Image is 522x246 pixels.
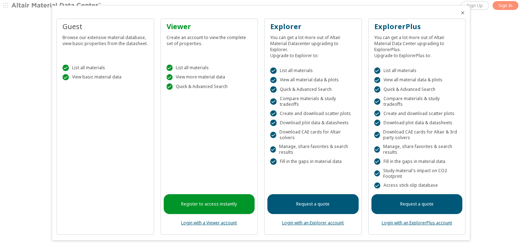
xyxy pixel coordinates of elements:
div:  [270,120,277,126]
a: Login with an ExplorerPlus account [382,220,452,226]
div:  [270,158,277,165]
div:  [374,132,380,138]
div: View basic material data [62,74,148,81]
div: Study material's impact on CO2 Footprint [374,168,460,179]
div: Viewer [167,22,252,32]
div: Quick & Advanced Search [374,86,460,93]
div:  [374,86,381,93]
div: List all materials [167,65,252,71]
div: Browse our extensive material database, view basic properties from the datasheet. [62,32,148,47]
div: Access stick-slip database [374,182,460,189]
div: View all material data & plots [374,77,460,83]
div: Fill in the gaps in material data [374,158,460,165]
div: Download CAE cards for Altair solvers [270,129,356,141]
div: View more material data [167,74,252,81]
div: Download plot data & datasheets [374,120,460,126]
div: Compare materials & study tradeoffs [374,96,460,107]
div: Manage, share favorites & search results [270,144,356,155]
div:  [167,74,173,81]
div: ExplorerPlus [374,22,460,32]
div:  [374,146,380,153]
div:  [270,86,277,93]
a: Login with a Viewer account [181,220,237,226]
div:  [270,146,276,153]
div: Guest [62,22,148,32]
button: Close [460,10,466,16]
div: Create and download scatter plots [270,110,356,117]
div:  [270,98,277,105]
div:  [374,120,381,126]
div:  [270,67,277,74]
div:  [374,77,381,83]
a: Request a quote [267,194,359,214]
div: Download plot data & datasheets [270,120,356,126]
div: You can get a lot more out of Altair Material Datacenter upgrading to Explorer. Upgrade to Explor... [270,32,356,59]
div: List all materials [374,67,460,74]
div:  [270,132,276,138]
div: Compare materials & study tradeoffs [270,96,356,107]
div:  [167,65,173,71]
div: Download CAE cards for Altair & 3rd party solvers [374,129,460,141]
div:  [167,83,173,90]
div: Create an account to view the complete set of properties. [167,32,252,47]
div: You can get a lot more out of Altair Material Data Center upgrading to ExplorerPlus. Upgrade to E... [374,32,460,59]
a: Request a quote [371,194,463,214]
div: List all materials [62,65,148,71]
div: List all materials [270,67,356,74]
div: Quick & Advanced Search [270,86,356,93]
a: Login with an Explorer account [282,220,344,226]
div:  [270,110,277,117]
div:  [374,158,381,165]
div: Create and download scatter plots [374,110,460,117]
div:  [374,98,381,105]
div:  [374,67,381,74]
div:  [62,74,69,81]
div:  [270,77,277,83]
div: Fill in the gaps in material data [270,158,356,165]
div:  [62,65,69,71]
div:  [374,170,380,177]
div: Quick & Advanced Search [167,83,252,90]
div:  [374,182,381,189]
a: Register to access instantly [164,194,255,214]
div:  [374,110,381,117]
div: View all material data & plots [270,77,356,83]
div: Manage, share favorites & search results [374,144,460,155]
div: Explorer [270,22,356,32]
